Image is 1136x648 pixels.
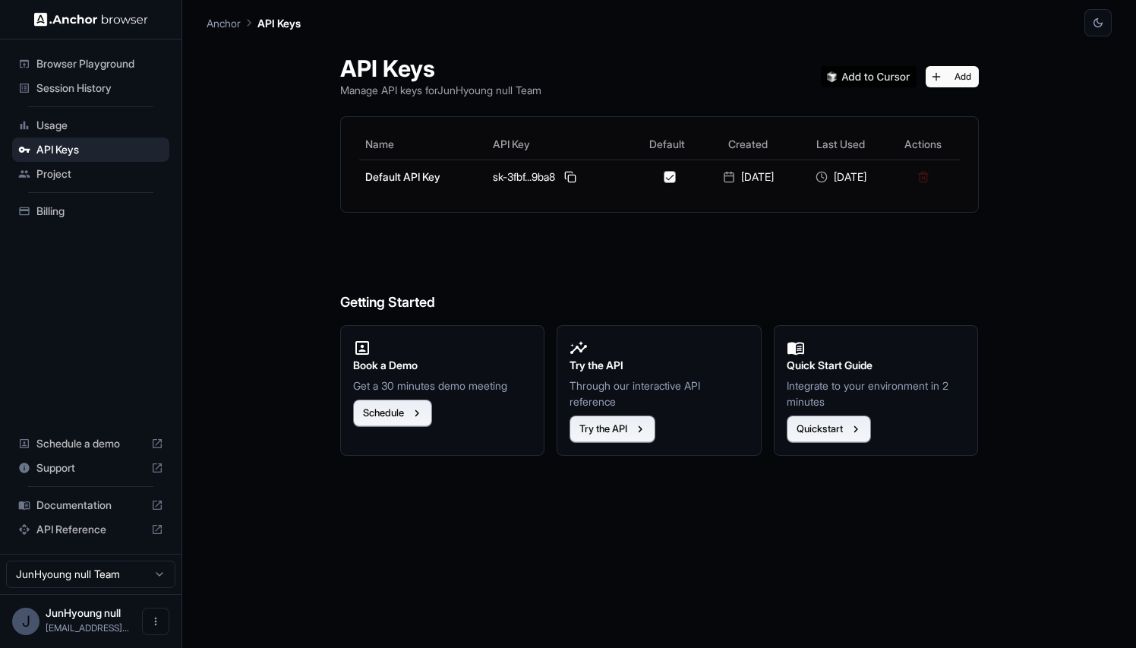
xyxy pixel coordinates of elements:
[207,14,301,31] nav: breadcrumb
[36,142,163,157] span: API Keys
[632,129,702,160] th: Default
[340,82,541,98] p: Manage API keys for JunHyoung null Team
[708,169,788,185] div: [DATE]
[561,168,579,186] button: Copy API key
[570,357,749,374] h2: Try the API
[570,416,655,443] button: Try the API
[787,378,966,409] p: Integrate to your environment in 2 minutes
[702,129,794,160] th: Created
[12,493,169,517] div: Documentation
[570,378,749,409] p: Through our interactive API reference
[12,199,169,223] div: Billing
[34,12,148,27] img: Anchor Logo
[142,608,169,635] button: Open menu
[787,416,871,443] button: Quickstart
[36,498,145,513] span: Documentation
[36,436,145,451] span: Schedule a demo
[12,52,169,76] div: Browser Playground
[340,55,541,82] h1: API Keys
[36,460,145,476] span: Support
[46,622,129,634] span: junhsssr@gmail.com
[36,56,163,71] span: Browser Playground
[353,378,532,394] p: Get a 30 minutes demo meeting
[36,81,163,96] span: Session History
[257,15,301,31] p: API Keys
[12,76,169,100] div: Session History
[12,456,169,480] div: Support
[487,129,632,160] th: API Key
[353,357,532,374] h2: Book a Demo
[800,169,881,185] div: [DATE]
[46,606,121,619] span: JunHyoung null
[12,608,39,635] div: J
[36,166,163,182] span: Project
[12,162,169,186] div: Project
[359,160,488,194] td: Default API Key
[887,129,959,160] th: Actions
[359,129,488,160] th: Name
[340,231,979,314] h6: Getting Started
[36,118,163,133] span: Usage
[787,357,966,374] h2: Quick Start Guide
[12,517,169,542] div: API Reference
[12,113,169,138] div: Usage
[207,15,241,31] p: Anchor
[821,66,917,87] img: Add anchorbrowser MCP server to Cursor
[353,400,432,427] button: Schedule
[36,522,145,537] span: API Reference
[36,204,163,219] span: Billing
[794,129,887,160] th: Last Used
[12,138,169,162] div: API Keys
[493,168,626,186] div: sk-3fbf...9ba8
[12,431,169,456] div: Schedule a demo
[926,66,979,87] button: Add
